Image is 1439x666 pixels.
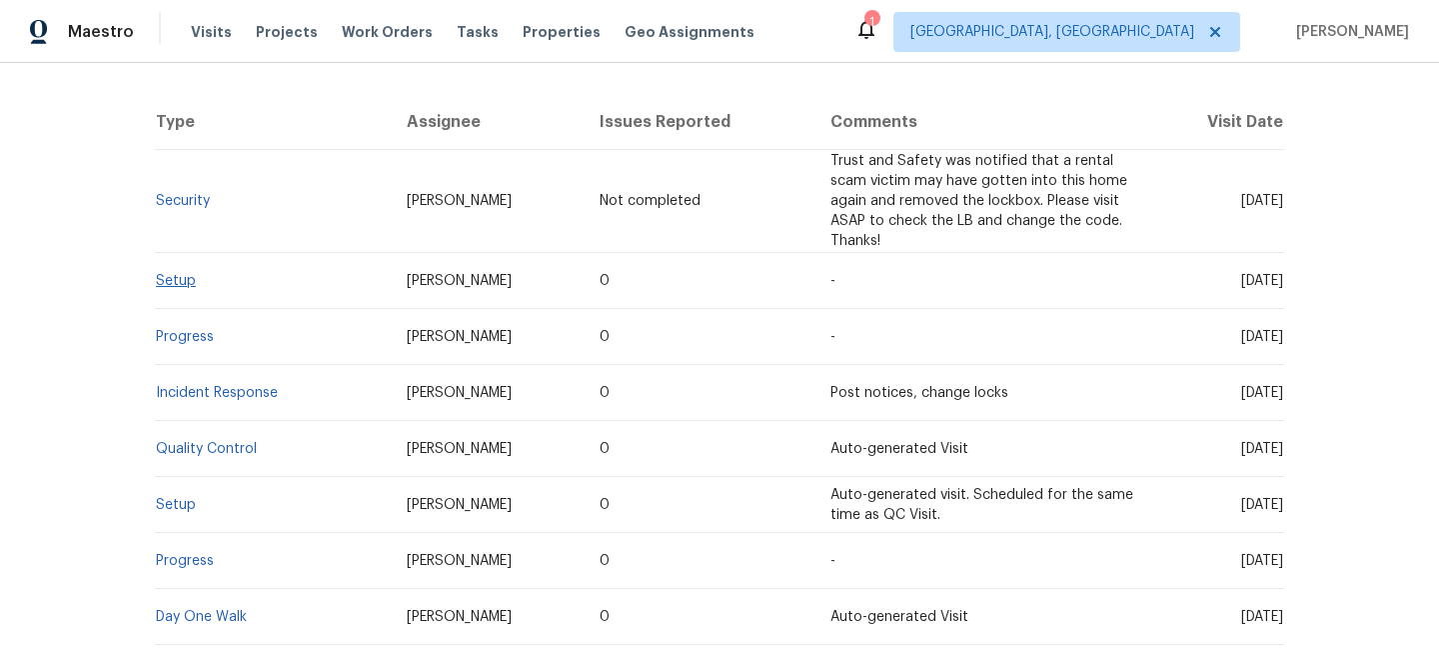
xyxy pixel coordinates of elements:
[600,442,610,456] span: 0
[830,330,835,344] span: -
[155,94,391,150] th: Type
[600,498,610,512] span: 0
[1153,94,1284,150] th: Visit Date
[457,25,499,39] span: Tasks
[407,330,512,344] span: [PERSON_NAME]
[156,386,278,400] a: Incident Response
[910,22,1194,42] span: [GEOGRAPHIC_DATA], [GEOGRAPHIC_DATA]
[1241,386,1283,400] span: [DATE]
[523,22,601,42] span: Properties
[830,442,968,456] span: Auto-generated Visit
[830,274,835,288] span: -
[407,194,512,208] span: [PERSON_NAME]
[156,610,247,624] a: Day One Walk
[156,194,210,208] a: Security
[830,610,968,624] span: Auto-generated Visit
[830,386,1008,400] span: Post notices, change locks
[407,386,512,400] span: [PERSON_NAME]
[407,442,512,456] span: [PERSON_NAME]
[830,154,1127,248] span: Trust and Safety was notified that a rental scam victim may have gotten into this home again and ...
[1241,274,1283,288] span: [DATE]
[1241,498,1283,512] span: [DATE]
[1241,554,1283,568] span: [DATE]
[191,22,232,42] span: Visits
[256,22,318,42] span: Projects
[864,12,878,32] div: 1
[407,610,512,624] span: [PERSON_NAME]
[156,554,214,568] a: Progress
[156,330,214,344] a: Progress
[600,610,610,624] span: 0
[600,330,610,344] span: 0
[600,274,610,288] span: 0
[68,22,134,42] span: Maestro
[600,386,610,400] span: 0
[625,22,754,42] span: Geo Assignments
[1241,194,1283,208] span: [DATE]
[1241,330,1283,344] span: [DATE]
[156,274,196,288] a: Setup
[156,442,257,456] a: Quality Control
[391,94,585,150] th: Assignee
[407,498,512,512] span: [PERSON_NAME]
[600,194,701,208] span: Not completed
[407,274,512,288] span: [PERSON_NAME]
[1241,442,1283,456] span: [DATE]
[600,554,610,568] span: 0
[584,94,813,150] th: Issues Reported
[342,22,433,42] span: Work Orders
[830,488,1133,522] span: Auto-generated visit. Scheduled for the same time as QC Visit.
[830,554,835,568] span: -
[1288,22,1409,42] span: [PERSON_NAME]
[156,498,196,512] a: Setup
[407,554,512,568] span: [PERSON_NAME]
[1241,610,1283,624] span: [DATE]
[814,94,1153,150] th: Comments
